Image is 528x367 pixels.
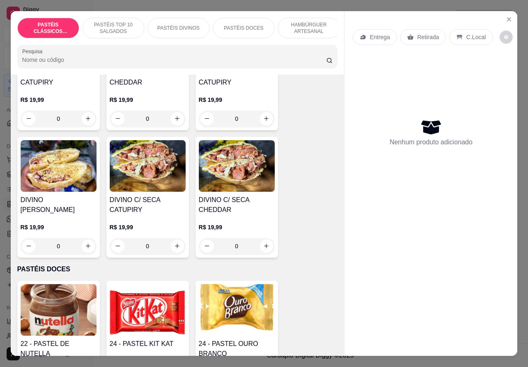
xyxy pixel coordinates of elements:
[21,223,97,231] p: R$ 19,99
[110,223,186,231] p: R$ 19,99
[21,195,97,215] h4: DIVINO [PERSON_NAME]
[90,21,137,35] p: PASTÉIS TOP 10 SALGADOS
[21,284,97,336] img: product-image
[21,68,97,87] h4: DIVINO CARNE CATUPIRY
[110,284,186,336] img: product-image
[110,140,186,192] img: product-image
[370,33,390,41] p: Entrega
[389,137,472,147] p: Nenhum produto adicionado
[199,96,275,104] p: R$ 19,99
[22,48,45,55] label: Pesquisa
[199,140,275,192] img: product-image
[199,68,275,87] h4: DIVINO FRANGO CATUPIRY
[224,25,264,31] p: PASTÉIS DOCES
[199,223,275,231] p: R$ 19,99
[500,31,513,44] button: decrease-product-quantity
[21,96,97,104] p: R$ 19,99
[24,21,72,35] p: PASTÉIS CLÁSSICOS SALGADOS
[417,33,439,41] p: Retirada
[21,339,97,359] h4: 22 - PASTEL DE NUTELLA
[285,21,333,35] p: HAMBÚRGUER ARTESANAL
[110,68,186,87] h4: DIVINO CARNE CHEDDAR
[17,264,338,274] p: PASTÉIS DOCES
[157,25,199,31] p: PASTÉIS DIVINOS
[199,284,275,336] img: product-image
[199,339,275,359] h4: 24 - PASTEL OURO BRANCO
[21,140,97,192] img: product-image
[502,13,516,26] button: Close
[110,195,186,215] h4: DIVINO C/ SECA CATUPIRY
[466,33,486,41] p: C.Local
[110,339,186,349] h4: 24 - PASTEL KIT KAT
[22,56,326,64] input: Pesquisa
[199,195,275,215] h4: DIVINO C/ SECA CHEDDAR
[110,96,186,104] p: R$ 19,99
